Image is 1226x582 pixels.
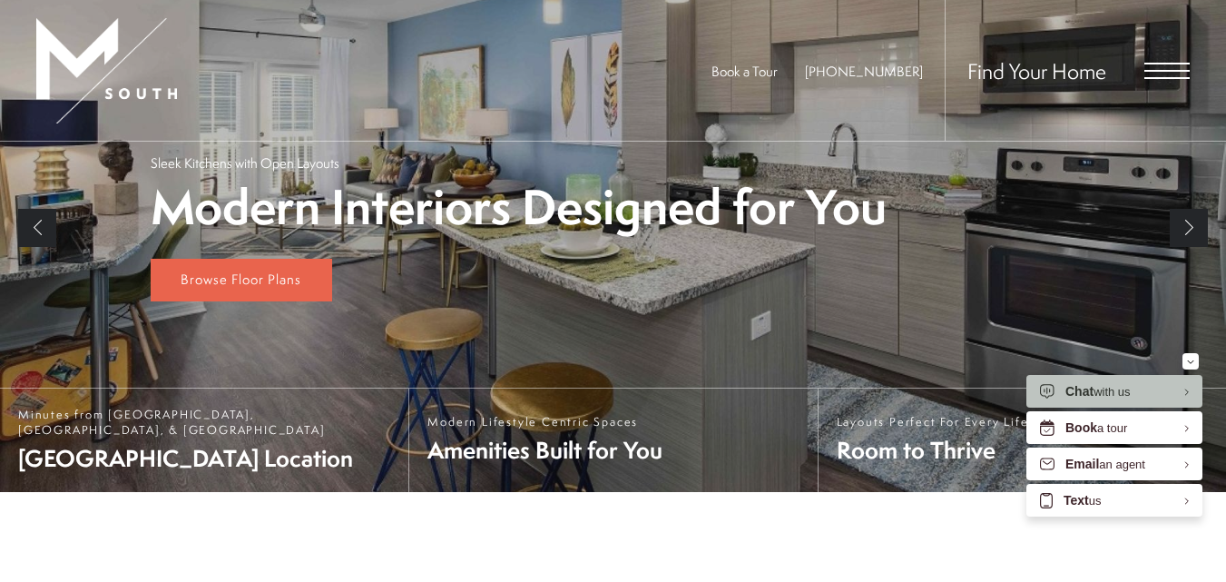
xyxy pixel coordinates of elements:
a: Call Us at 813-570-8014 [805,62,923,81]
span: Layouts Perfect For Every Lifestyle [837,414,1060,429]
a: Next [1170,209,1208,247]
a: Layouts Perfect For Every Lifestyle [818,389,1226,492]
span: Minutes from [GEOGRAPHIC_DATA], [GEOGRAPHIC_DATA], & [GEOGRAPHIC_DATA] [18,407,390,438]
span: Browse Floor Plans [181,270,301,289]
p: Sleek Kitchens with Open Layouts [151,153,339,173]
span: Room to Thrive [837,434,1060,466]
a: Previous [18,209,56,247]
a: Find Your Home [967,56,1106,85]
p: Modern Interiors Designed for You [151,182,887,233]
a: Browse Floor Plans [151,259,332,302]
span: [GEOGRAPHIC_DATA] Location [18,442,390,474]
span: Amenities Built for You [427,434,662,466]
a: Modern Lifestyle Centric Spaces [408,389,817,492]
span: [PHONE_NUMBER] [805,62,923,81]
a: Book a Tour [711,62,778,81]
img: MSouth [36,18,177,123]
button: Open Menu [1144,63,1190,79]
span: Modern Lifestyle Centric Spaces [427,414,662,429]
